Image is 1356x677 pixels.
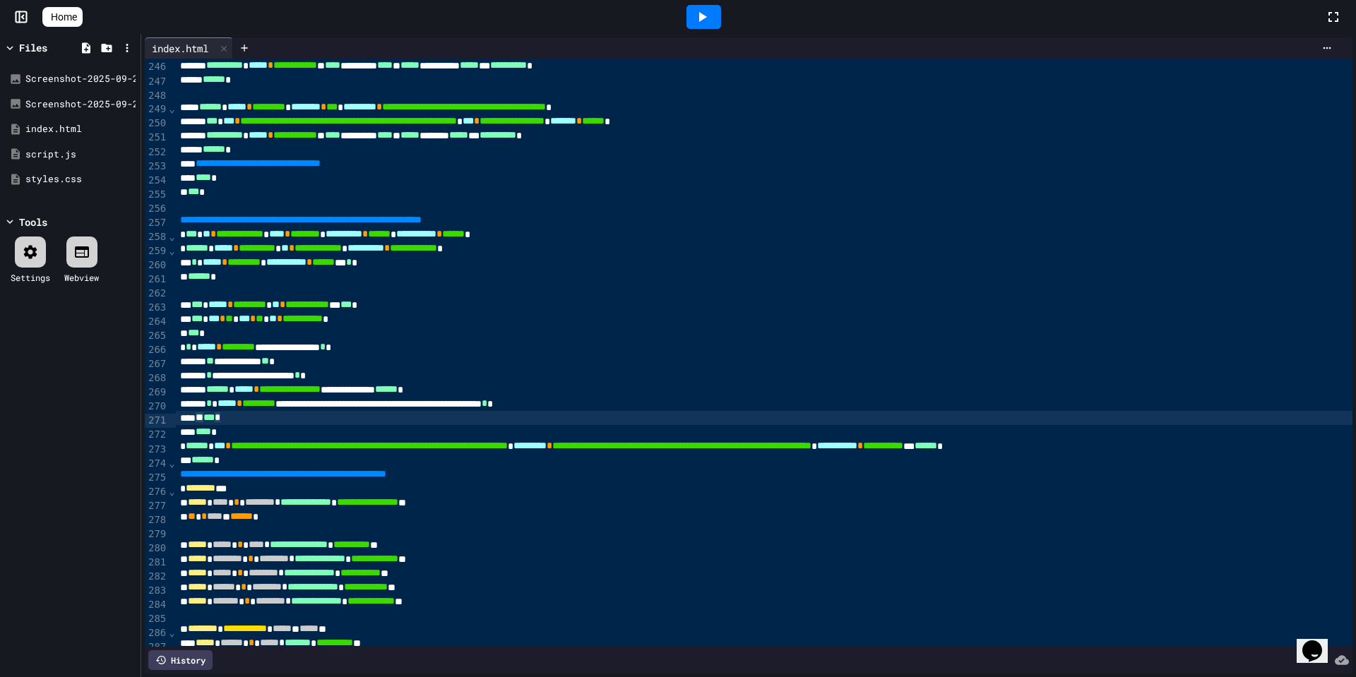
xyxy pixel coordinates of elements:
div: 264 [145,315,168,329]
div: 247 [145,75,168,89]
div: 281 [145,556,168,570]
div: 257 [145,216,168,230]
div: Files [19,40,47,55]
span: Fold line [168,627,175,638]
div: 272 [145,428,168,442]
div: Screenshot-2025-09-24-2.58.33-PM-removebg-preview.png [25,72,136,86]
div: 259 [145,244,168,258]
div: 255 [145,188,168,202]
iframe: chat widget [1297,621,1342,663]
div: 275 [145,471,168,485]
span: Fold line [168,103,175,114]
div: styles.css [25,172,136,186]
div: 254 [145,174,168,188]
div: 283 [145,584,168,598]
div: 279 [145,527,168,541]
div: 252 [145,145,168,160]
div: index.html [145,41,215,56]
div: 278 [145,513,168,527]
div: 286 [145,626,168,640]
div: index.html [25,122,136,136]
a: Home [42,7,83,27]
div: 253 [145,160,168,174]
div: 261 [145,272,168,287]
div: 248 [145,89,168,103]
div: 280 [145,541,168,556]
div: 268 [145,371,168,385]
span: Home [51,10,77,24]
div: 251 [145,131,168,145]
div: Settings [11,271,50,284]
div: 276 [145,485,168,499]
div: 282 [145,570,168,584]
div: 262 [145,287,168,301]
div: 260 [145,258,168,272]
span: Fold line [168,457,175,469]
div: 256 [145,202,168,216]
span: Fold line [168,231,175,242]
span: Fold line [168,486,175,497]
div: 258 [145,230,168,244]
div: 265 [145,329,168,343]
div: 250 [145,116,168,131]
span: Fold line [168,245,175,256]
div: 274 [145,457,168,471]
div: 273 [145,443,168,457]
div: 266 [145,343,168,357]
div: 284 [145,598,168,612]
div: 287 [145,640,168,654]
div: History [148,650,213,670]
div: 246 [145,60,168,74]
div: index.html [145,37,233,59]
div: 277 [145,499,168,513]
div: Tools [19,215,47,229]
div: 285 [145,612,168,626]
div: script.js [25,148,136,162]
div: 249 [145,102,168,116]
div: Webview [64,271,99,284]
div: 271 [145,414,168,428]
div: 263 [145,301,168,315]
div: Screenshot-2025-09-24-2.58.33-PM.png [25,97,136,112]
div: 267 [145,357,168,371]
div: 270 [145,400,168,414]
div: 269 [145,385,168,400]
